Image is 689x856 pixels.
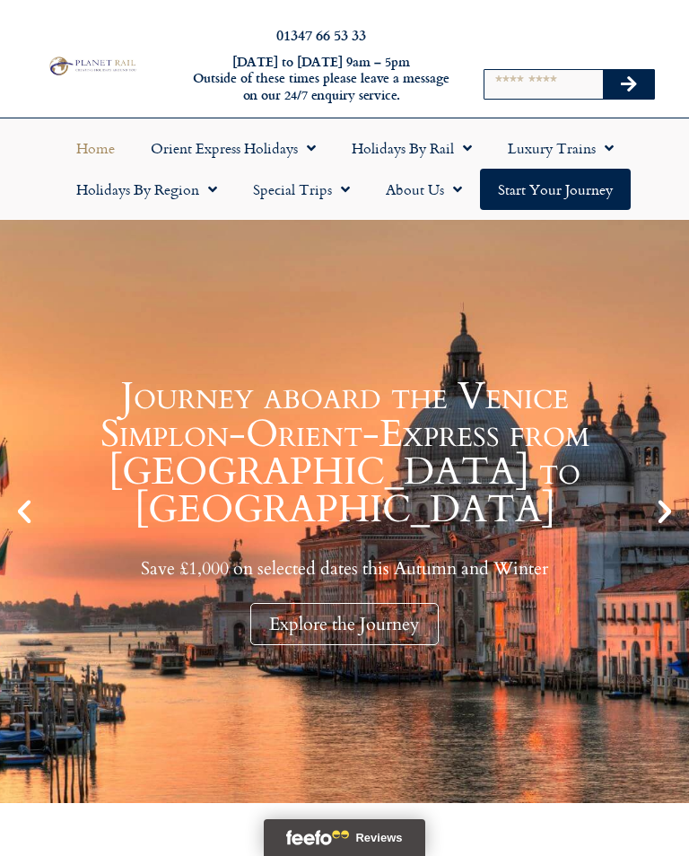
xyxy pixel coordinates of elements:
div: Next slide [650,496,680,527]
a: Home [58,127,133,169]
img: Planet Rail Train Holidays Logo [46,55,138,77]
h6: [DATE] to [DATE] 9am – 5pm Outside of these times please leave a message on our 24/7 enquiry serv... [188,54,455,104]
p: Save £1,000 on selected dates this Autumn and Winter [45,557,644,580]
h1: Journey aboard the Venice Simplon-Orient-Express from [GEOGRAPHIC_DATA] to [GEOGRAPHIC_DATA] [45,378,644,528]
a: Luxury Trains [490,127,632,169]
button: Search [603,70,655,99]
a: Start your Journey [480,169,631,210]
a: Orient Express Holidays [133,127,334,169]
nav: Menu [9,127,680,210]
a: Special Trips [235,169,368,210]
a: Holidays by Rail [334,127,490,169]
a: 01347 66 53 33 [276,24,366,45]
div: Explore the Journey [250,603,439,645]
div: Previous slide [9,496,39,527]
a: Holidays by Region [58,169,235,210]
a: About Us [368,169,480,210]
